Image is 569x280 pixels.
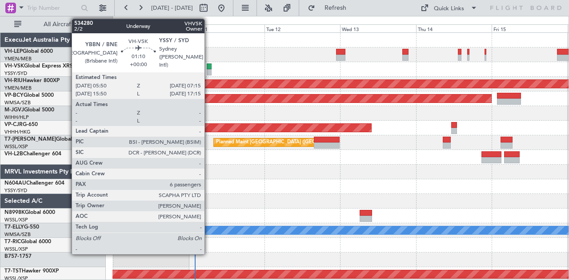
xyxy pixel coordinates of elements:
a: M-JGVJGlobal 5000 [4,107,54,113]
a: N8998KGlobal 6000 [4,210,55,215]
span: T7-ELLY [4,225,24,230]
span: VH-L2B [4,151,23,157]
a: T7-[PERSON_NAME]Global 7500 [4,137,86,142]
button: Quick Links [416,1,482,15]
a: VHHH/HKG [4,129,31,135]
span: VP-BCY [4,93,24,98]
a: WSSL/XSP [4,246,28,252]
a: WMSA/SZB [4,99,31,106]
span: T7-RIC [4,239,21,245]
a: YMEN/MEB [4,55,32,62]
a: T7-TSTHawker 900XP [4,268,59,274]
div: Mon 11 [189,24,264,32]
a: WSSL/XSP [4,143,28,150]
span: T7-[PERSON_NAME] [4,137,56,142]
div: Wed 13 [340,24,416,32]
a: YSSY/SYD [4,70,27,77]
button: Refresh [304,1,357,15]
span: N8998K [4,210,25,215]
span: VP-CJR [4,122,23,127]
span: VH-LEP [4,49,23,54]
a: VP-BCYGlobal 5000 [4,93,54,98]
div: Planned Maint [GEOGRAPHIC_DATA] ([GEOGRAPHIC_DATA]) [216,136,356,149]
a: WIHH/HLP [4,114,29,121]
a: WMSA/SZB [4,231,31,238]
span: VH-RIU [4,78,23,83]
a: T7-ELLYG-550 [4,225,39,230]
a: N604AUChallenger 604 [4,181,64,186]
a: VH-VSKGlobal Express XRS [4,63,73,69]
span: B757-1 [4,254,22,259]
a: T7-RICGlobal 6000 [4,239,51,245]
div: Fri 15 [492,24,567,32]
a: YSSY/SYD [4,187,27,194]
span: M-JGVJ [4,107,24,113]
div: [DATE] [114,18,129,25]
a: VP-CJRG-650 [4,122,38,127]
button: All Aircraft [10,17,96,32]
span: VH-VSK [4,63,24,69]
span: All Aircraft [23,21,94,28]
span: N604AU [4,181,26,186]
a: WSSL/XSP [4,217,28,223]
a: VH-LEPGlobal 6000 [4,49,53,54]
div: Quick Links [434,4,464,13]
div: Sun 10 [113,24,188,32]
span: Refresh [317,5,354,11]
div: Tue 12 [264,24,340,32]
a: YMEN/MEB [4,85,32,91]
a: B757-1757 [4,254,32,259]
a: VH-L2BChallenger 604 [4,151,61,157]
a: VH-RIUHawker 800XP [4,78,60,83]
div: Thu 14 [416,24,492,32]
span: T7-TST [4,268,22,274]
span: [DATE] - [DATE] [151,4,193,12]
input: Trip Number [27,1,78,15]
